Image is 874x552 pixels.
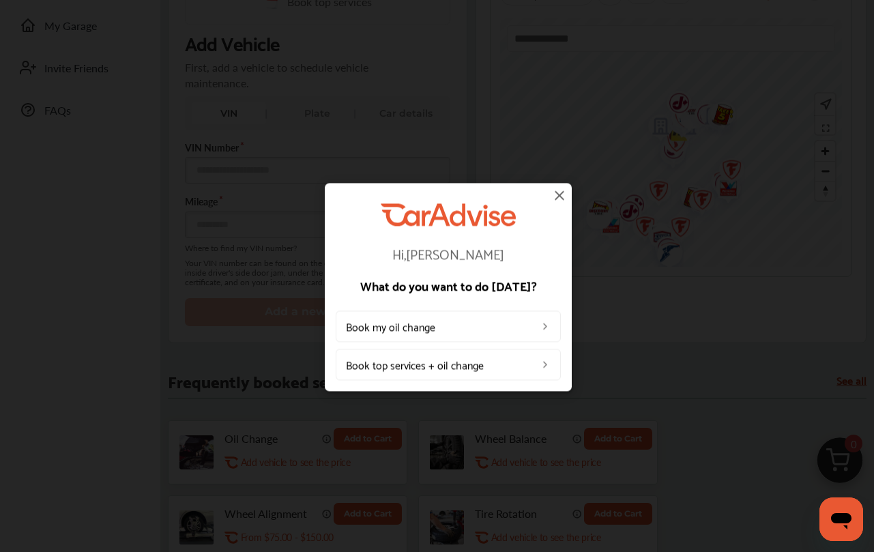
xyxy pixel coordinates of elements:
img: close-icon.a004319c.svg [551,187,568,203]
p: What do you want to do [DATE]? [336,279,561,291]
iframe: Button to launch messaging window [819,497,863,541]
img: CarAdvise Logo [381,203,516,226]
img: left_arrow_icon.0f472efe.svg [540,359,551,370]
a: Book top services + oil change [336,349,561,380]
p: Hi, [PERSON_NAME] [336,246,561,260]
a: Book my oil change [336,310,561,342]
img: left_arrow_icon.0f472efe.svg [540,321,551,332]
